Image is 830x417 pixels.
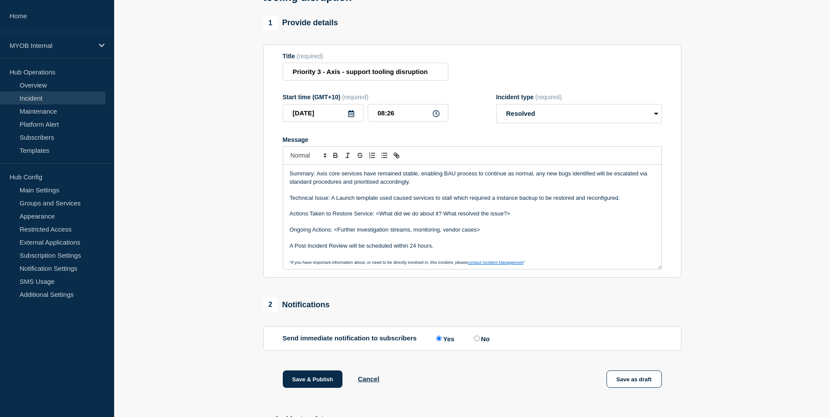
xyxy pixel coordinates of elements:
[290,170,655,186] p: Summary: Axis core services have remained stable, enabling BAU process to continue as normal, any...
[606,370,662,388] button: Save as draft
[283,334,662,343] div: Send immediate notification to subscribers
[434,334,454,343] label: Yes
[263,297,278,312] span: 2
[472,334,490,343] label: No
[287,150,329,161] span: Font size
[290,226,655,234] p: Ongoing Actions: <Further investigation streams, monitoring, vendor cases>
[378,150,390,161] button: Toggle bulleted list
[290,242,655,250] p: A Post Incident Review will be scheduled within 24 hours.
[354,150,366,161] button: Toggle strikethrough text
[283,165,661,269] div: Message
[263,16,338,30] div: Provide details
[496,104,662,123] select: Incident type
[368,104,448,122] input: HH:MM
[535,94,562,101] span: (required)
[468,260,523,265] a: contact Incident Management
[263,297,330,312] div: Notifications
[290,260,468,265] span: "If you have important information about, or need to be directly involved in, this incident, please
[290,194,655,202] p: Technical Issue: A Launch template used caused services to stall which required a instance backup...
[283,104,363,122] input: YYYY-MM-DD
[283,370,343,388] button: Save & Publish
[297,53,323,60] span: (required)
[263,16,278,30] span: 1
[358,375,379,383] button: Cancel
[290,210,655,218] p: Actions Taken to Restore Service: <What did we do about it? What resolved the issue?>
[342,94,369,101] span: (required)
[496,94,662,101] div: Incident type
[283,63,448,81] input: Title
[283,136,662,143] div: Message
[474,336,480,341] input: No
[329,150,342,161] button: Toggle bold text
[390,150,403,161] button: Toggle link
[10,42,93,49] p: MYOB Internal
[283,94,448,101] div: Start time (GMT+10)
[283,334,417,343] p: Send immediate notification to subscribers
[523,260,525,265] span: "
[366,150,378,161] button: Toggle ordered list
[342,150,354,161] button: Toggle italic text
[436,336,442,341] input: Yes
[283,53,448,60] div: Title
